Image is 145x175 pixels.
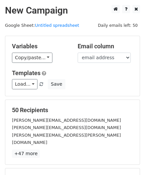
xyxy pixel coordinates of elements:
[12,150,40,158] a: +47 more
[5,23,79,28] small: Google Sheet:
[12,118,121,123] small: [PERSON_NAME][EMAIL_ADDRESS][DOMAIN_NAME]
[96,22,140,29] span: Daily emails left: 50
[12,107,133,114] h5: 50 Recipients
[35,23,79,28] a: Untitled spreadsheet
[78,43,133,50] h5: Email column
[12,53,52,63] a: Copy/paste...
[12,133,121,145] small: [PERSON_NAME][EMAIL_ADDRESS][PERSON_NAME][DOMAIN_NAME]
[12,125,121,130] small: [PERSON_NAME][EMAIL_ADDRESS][DOMAIN_NAME]
[12,69,40,76] a: Templates
[12,43,68,50] h5: Variables
[12,79,37,89] a: Load...
[96,23,140,28] a: Daily emails left: 50
[5,5,140,16] h2: New Campaign
[48,79,65,89] button: Save
[112,143,145,175] iframe: Chat Widget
